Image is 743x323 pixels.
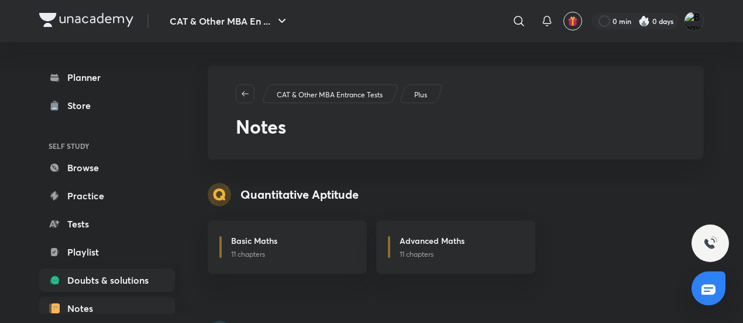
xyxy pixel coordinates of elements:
[208,220,367,274] a: Basic Maths11 chapters
[703,236,717,250] img: ttu
[414,90,427,100] p: Plus
[163,9,296,33] button: CAT & Other MBA En ...
[39,13,133,27] img: Company Logo
[39,268,175,292] a: Doubts & solutions
[39,240,175,264] a: Playlist
[240,186,359,203] h4: Quantitative Aptitude
[39,212,175,236] a: Tests
[67,98,98,113] div: Store
[39,156,175,179] a: Browse
[684,11,704,31] img: Bhavna Devnath
[39,66,175,89] a: Planner
[39,184,175,208] a: Practice
[638,15,650,27] img: streak
[376,220,535,274] a: Advanced Maths11 chapters
[400,249,521,260] p: 11 chapters
[275,90,385,100] a: CAT & Other MBA Entrance Tests
[39,94,175,117] a: Store
[39,13,133,30] a: Company Logo
[208,183,231,206] img: syllabus
[567,16,578,26] img: avatar
[39,136,175,156] h6: SELF STUDY
[412,90,429,100] a: Plus
[563,12,582,30] button: avatar
[236,113,676,141] h2: Notes
[277,90,383,100] p: CAT & Other MBA Entrance Tests
[400,234,465,247] h6: Advanced Maths
[39,297,175,320] a: Notes
[231,234,277,247] h6: Basic Maths
[231,249,353,260] p: 11 chapters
